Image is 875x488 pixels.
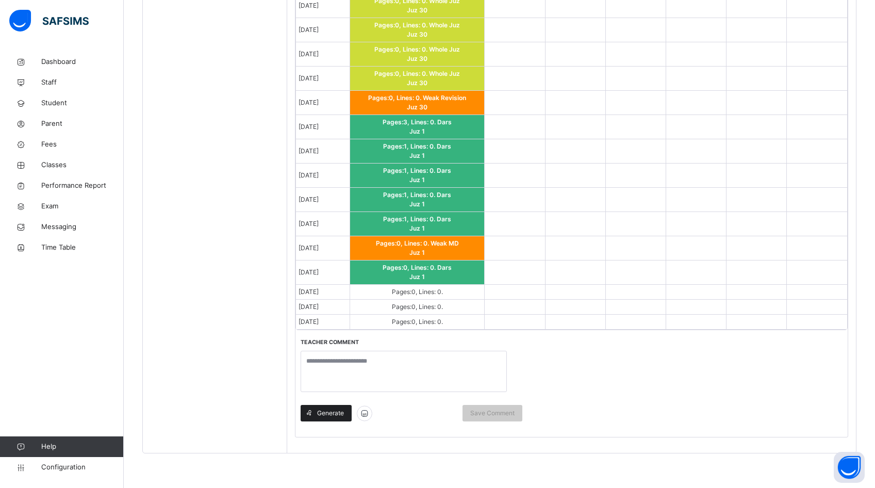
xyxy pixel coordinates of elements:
[409,224,425,232] span: Juz 1
[41,57,124,67] span: Dashboard
[437,191,451,199] span: Dars
[357,405,372,421] img: icon
[299,74,319,82] span: [DATE]
[437,142,451,150] span: Dars
[376,239,431,247] span: Pages: 0 , Lines: 0 .
[41,181,124,191] span: Performance Report
[41,201,124,212] span: Exam
[374,45,429,53] span: Pages: 0 , Lines: 0 .
[301,338,359,347] label: Teacher comment
[374,21,429,29] span: Pages: 0 , Lines: 0 .
[299,26,319,34] span: [DATE]
[407,30,427,38] span: Juz 30
[407,103,427,111] span: Juz 30
[299,303,319,311] span: [DATE]
[423,94,466,102] span: Weak Revision
[41,77,124,88] span: Staff
[41,139,124,150] span: Fees
[407,6,427,14] span: Juz 30
[41,160,124,170] span: Classes
[317,409,344,418] span: Generate
[299,268,319,276] span: [DATE]
[299,123,319,131] span: [DATE]
[429,21,460,29] span: Whole Juz
[299,171,319,179] span: [DATE]
[409,176,425,184] span: Juz 1
[299,244,319,252] span: [DATE]
[437,167,451,174] span: Dars
[437,264,452,271] span: Dars
[299,196,319,203] span: [DATE]
[299,50,319,58] span: [DATE]
[41,442,123,452] span: Help
[41,222,124,232] span: Messaging
[409,152,425,159] span: Juz 1
[383,264,437,271] span: Pages: 0 , Lines: 0 .
[41,242,124,253] span: Time Table
[383,142,437,150] span: Pages: 1 , Lines: 0 .
[299,220,319,227] span: [DATE]
[41,98,124,108] span: Student
[409,273,425,281] span: Juz 1
[299,99,319,106] span: [DATE]
[409,200,425,208] span: Juz 1
[407,79,427,87] span: Juz 30
[409,249,425,256] span: Juz 1
[834,452,865,483] button: Open asap
[392,288,443,296] span: Pages: 0 , Lines: 0 .
[299,288,319,296] span: [DATE]
[431,239,459,247] span: Weak MD
[409,127,425,135] span: Juz 1
[9,10,89,31] img: safsims
[374,70,429,77] span: Pages: 0 , Lines: 0 .
[470,409,515,418] span: Save Comment
[383,167,437,174] span: Pages: 1 , Lines: 0 .
[437,118,452,126] span: Dars
[41,462,123,473] span: Configuration
[383,215,437,223] span: Pages: 1 , Lines: 0 .
[407,55,427,62] span: Juz 30
[383,118,437,126] span: Pages: 3 , Lines: 0 .
[429,70,460,77] span: Whole Juz
[41,119,124,129] span: Parent
[392,303,443,311] span: Pages: 0 , Lines: 0 .
[299,2,319,9] span: [DATE]
[429,45,460,53] span: Whole Juz
[368,94,423,102] span: Pages: 0 , Lines: 0 .
[437,215,451,223] span: Dars
[299,318,319,326] span: [DATE]
[299,147,319,155] span: [DATE]
[392,318,443,326] span: Pages: 0 , Lines: 0 .
[383,191,437,199] span: Pages: 1 , Lines: 0 .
